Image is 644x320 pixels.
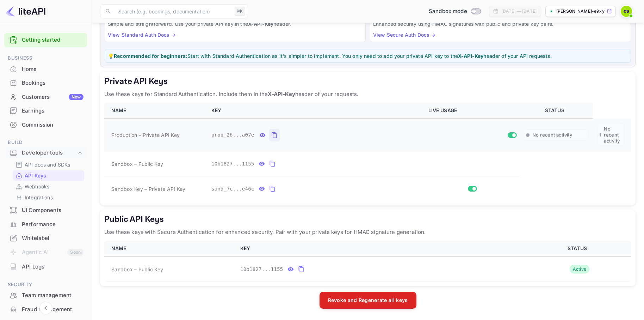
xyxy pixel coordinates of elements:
[104,103,631,201] table: private api keys table
[111,266,163,273] span: Sandbox – Public Key
[211,160,254,168] span: 10b1827...1155
[4,62,87,76] a: Home
[104,241,631,282] table: public api keys table
[104,103,207,119] th: NAME
[426,7,483,16] div: Switch to Production mode
[4,118,87,131] a: Commission
[211,131,254,139] span: prod_26...a07e
[556,8,605,14] p: [PERSON_NAME]-e9xyf.nui...
[4,303,87,316] a: Fraud management
[207,103,424,119] th: KEY
[104,228,631,236] p: Use these keys with Secure Authentication for enhanced security. Pair with your private keys for ...
[4,204,87,217] a: UI Components
[268,91,295,97] strong: X-API-Key
[519,103,593,119] th: STATUS
[4,281,87,289] span: Security
[4,76,87,89] a: Bookings
[22,107,83,115] div: Earnings
[4,62,87,76] div: Home
[111,186,185,192] span: Sandbox Key – Private API Key
[16,172,81,179] a: API Keys
[104,241,236,256] th: NAME
[211,185,254,193] span: sand_7c...e46c
[4,139,87,146] span: Build
[104,76,631,87] h5: Private API Keys
[373,20,628,28] p: Enhanced security using HMAC signatures with public and private key pairs.
[22,149,76,157] div: Developer tools
[4,90,87,104] div: CustomersNew
[458,53,483,59] strong: X-API-Key
[429,7,467,16] span: Sandbox mode
[4,54,87,62] span: Business
[4,76,87,90] div: Bookings
[13,159,84,170] div: API docs and SDKs
[235,7,245,16] div: ⌘K
[22,79,83,87] div: Bookings
[604,126,622,144] span: No recent activity
[4,104,87,117] a: Earnings
[69,94,83,100] div: New
[4,260,87,273] a: API Logs
[22,221,83,229] div: Performance
[526,241,631,256] th: STATUS
[4,289,87,302] a: Team management
[22,263,83,271] div: API Logs
[104,90,631,98] p: Use these keys for Standard Authentication. Include them in the header of your requests.
[248,21,273,27] strong: X-API-Key
[39,302,52,314] button: Collapse navigation
[6,6,45,17] img: LiteAPI logo
[4,147,87,159] div: Developer tools
[4,231,87,245] div: Whitelabel
[114,53,187,59] strong: Recommended for beginners:
[114,4,232,18] input: Search (e.g. bookings, documentation)
[13,181,84,192] div: Webhooks
[4,289,87,302] div: Team management
[570,265,590,273] div: Active
[4,118,87,132] div: Commission
[108,32,176,38] a: View Standard Auth Docs →
[532,132,572,138] span: No recent activity
[13,192,84,203] div: Integrations
[236,241,526,256] th: KEY
[4,204,87,217] div: UI Components
[22,306,83,314] div: Fraud management
[16,183,81,190] a: Webhooks
[424,103,519,119] th: LIVE USAGE
[22,93,83,101] div: Customers
[16,194,81,201] a: Integrations
[4,303,87,316] div: Fraud management
[4,231,87,244] a: Whitelabel
[4,33,87,47] div: Getting started
[4,90,87,103] a: CustomersNew
[22,36,83,44] a: Getting started
[240,266,283,273] span: 10b1827...1155
[108,20,363,28] p: Simple and straightforward. Use your private API key in the header.
[13,170,84,181] div: API Keys
[22,121,83,129] div: Commission
[25,161,70,168] p: API docs and SDKs
[22,206,83,215] div: UI Components
[22,234,83,242] div: Whitelabel
[111,131,180,139] span: Production – Private API Key
[104,214,631,225] h5: Public API Keys
[16,161,81,168] a: API docs and SDKs
[501,8,537,14] div: [DATE] — [DATE]
[25,172,46,179] p: API Keys
[22,65,83,73] div: Home
[108,52,628,60] p: 💡 Start with Standard Authentication as it's simpler to implement. You only need to add your priv...
[25,183,49,190] p: Webhooks
[4,104,87,118] div: Earnings
[373,32,435,38] a: View Secure Auth Docs →
[4,218,87,231] a: Performance
[25,194,53,201] p: Integrations
[4,218,87,231] div: Performance
[621,6,632,17] img: Colin Seaman
[22,291,83,300] div: Team management
[111,160,163,168] span: Sandbox – Public Key
[320,292,416,309] button: Revoke and Regenerate all keys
